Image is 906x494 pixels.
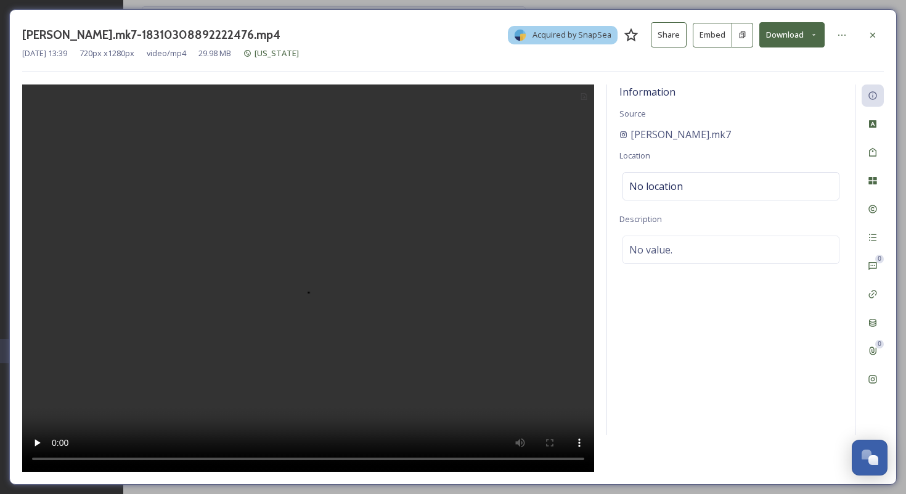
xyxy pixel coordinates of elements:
[619,150,650,161] span: Location
[629,179,683,194] span: No location
[80,47,134,59] span: 720 px x 1280 px
[255,47,299,59] span: [US_STATE]
[619,213,662,224] span: Description
[198,47,231,59] span: 29.98 MB
[693,23,732,47] button: Embed
[619,85,675,99] span: Information
[629,242,672,257] span: No value.
[533,29,611,41] span: Acquired by SnapSea
[875,340,884,348] div: 0
[147,47,186,59] span: video/mp4
[631,127,731,142] span: [PERSON_NAME].mk7
[852,440,888,475] button: Open Chat
[619,127,731,142] a: [PERSON_NAME].mk7
[651,22,687,47] button: Share
[514,29,526,41] img: snapsea-logo.png
[22,26,280,44] h3: [PERSON_NAME].mk7-18310308892222476.mp4
[619,108,646,119] span: Source
[22,47,67,59] span: [DATE] 13:39
[759,22,825,47] button: Download
[875,255,884,263] div: 0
